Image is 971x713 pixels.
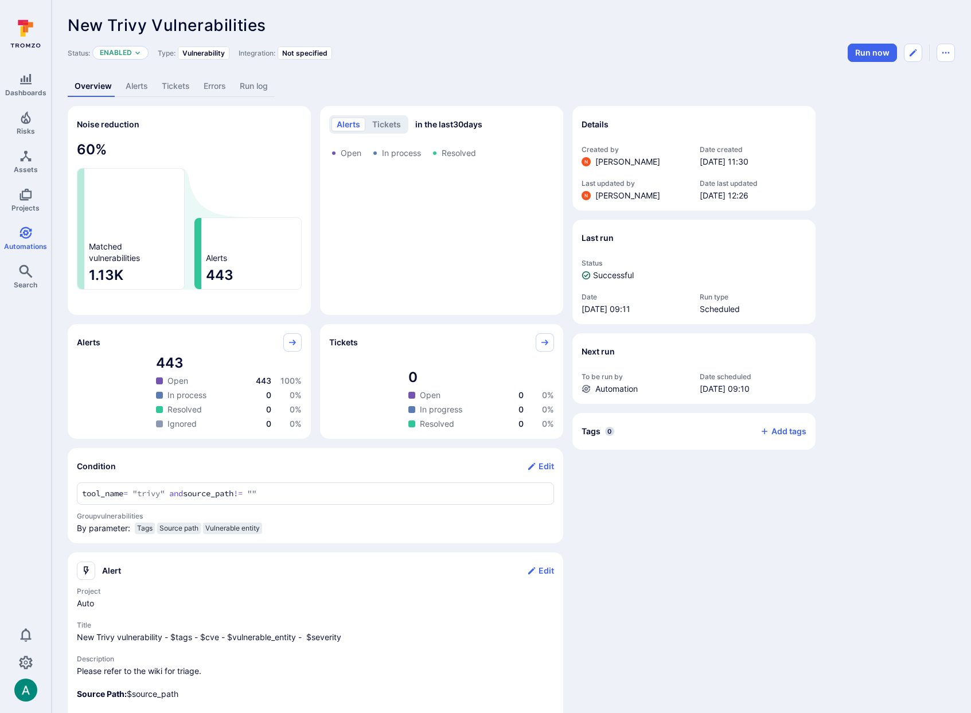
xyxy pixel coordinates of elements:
[700,190,806,201] span: [DATE] 12:26
[68,324,311,439] div: Alerts pie widget
[751,422,806,441] button: Add tags
[382,147,421,159] span: In process
[197,76,233,97] a: Errors
[415,119,482,130] span: in the last 30 days
[77,654,554,663] span: Description
[89,266,180,285] span: 1.13K
[595,156,660,167] span: [PERSON_NAME]
[582,303,688,315] span: [DATE] 09:11
[77,337,100,348] span: Alerts
[332,118,365,131] button: alerts
[167,404,202,415] span: Resolved
[320,106,563,315] div: Alerts/Tickets trend
[290,404,302,414] span: 0 %
[700,156,806,167] span: [DATE] 11:30
[206,252,227,264] span: Alerts
[320,324,563,439] div: Tickets pie widget
[329,337,358,348] span: Tickets
[582,145,688,154] span: Created by
[582,157,591,166] div: Neeren Patki
[700,145,806,154] span: Date created
[68,448,563,543] section: Condition widget
[518,390,524,400] span: 0
[542,390,554,400] span: 0 %
[420,389,440,401] span: Open
[582,426,600,437] h2: Tags
[420,404,462,415] span: In progress
[527,457,554,476] button: Edit
[700,303,806,315] span: Scheduled
[518,404,524,414] span: 0
[5,88,46,97] span: Dashboards
[290,390,302,400] span: 0 %
[848,44,897,62] button: Run automation
[700,179,806,188] span: Date last updated
[582,259,806,267] span: Status
[77,598,554,609] span: alert project
[134,49,141,56] button: Expand dropdown
[582,191,591,200] div: Neeren Patki
[700,372,806,381] span: Date scheduled
[266,419,271,428] span: 0
[14,679,37,702] div: Arjan Dehar
[904,44,922,62] button: Edit automation
[582,157,591,166] img: ACg8ocIprwjrgDQnDsNSk9Ghn5p5-B8DpAKWoJ5Gi9syOE4K59tr4Q=s96-c
[77,632,554,643] span: alert title
[605,427,614,436] span: 0
[527,562,554,580] button: Edit
[582,119,609,130] h2: Details
[341,147,361,159] span: Open
[593,270,634,281] span: Successful
[17,127,35,135] span: Risks
[542,419,554,428] span: 0 %
[206,266,297,285] span: 443
[937,44,955,62] button: Automation menu
[77,523,130,539] span: By parameter:
[167,389,206,401] span: In process
[700,383,806,395] span: [DATE] 09:10
[367,118,406,131] button: tickets
[4,242,47,251] span: Automations
[572,413,816,450] div: Collapse tags
[205,524,260,533] span: Vulnerable entity
[280,376,302,385] span: 100 %
[266,390,271,400] span: 0
[178,46,229,60] div: Vulnerability
[582,191,591,200] img: ACg8ocIprwjrgDQnDsNSk9Ghn5p5-B8DpAKWoJ5Gi9syOE4K59tr4Q=s96-c
[155,76,197,97] a: Tickets
[420,418,454,430] span: Resolved
[77,512,554,520] span: Group vulnerabilities
[442,147,476,159] span: Resolved
[582,372,688,381] span: To be run by
[137,524,153,533] span: Tags
[159,524,198,533] span: Source path
[408,368,554,387] span: total
[68,76,955,97] div: Automation tabs
[582,293,688,301] span: Date
[582,232,614,244] h2: Last run
[14,280,37,289] span: Search
[158,49,176,57] span: Type:
[518,419,524,428] span: 0
[233,76,275,97] a: Run log
[77,461,116,472] h2: Condition
[11,204,40,212] span: Projects
[700,293,806,301] span: Run type
[77,621,554,629] span: Title
[14,165,38,174] span: Assets
[100,48,132,57] button: Enabled
[156,354,302,372] span: total
[572,220,816,324] section: Last run widget
[542,404,554,414] span: 0 %
[239,49,275,57] span: Integration:
[68,15,266,35] span: New Trivy Vulnerabilities
[89,241,140,264] span: Matched vulnerabilities
[282,49,327,57] span: Not specified
[119,76,155,97] a: Alerts
[77,141,302,159] span: 60 %
[167,375,188,387] span: Open
[256,376,271,385] span: 443
[82,488,549,500] textarea: Add condition
[266,404,271,414] span: 0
